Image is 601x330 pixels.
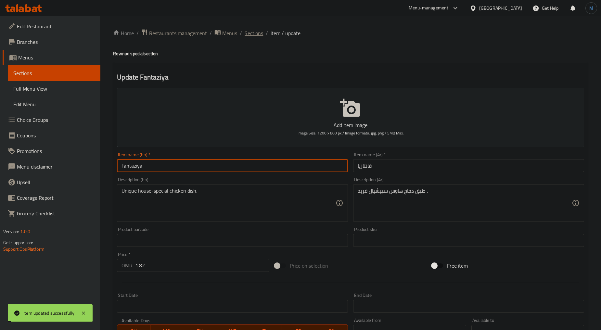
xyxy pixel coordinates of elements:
input: Enter name Ar [353,159,584,172]
div: [GEOGRAPHIC_DATA] [479,5,522,12]
span: Image Size: 1200 x 800 px / Image formats: jpg, png / 5MB Max. [298,129,404,137]
span: Promotions [17,147,95,155]
input: Enter name En [117,159,348,172]
a: Choice Groups [3,112,100,128]
a: Coupons [3,128,100,143]
span: item / update [271,29,300,37]
a: Branches [3,34,100,50]
a: Edit Menu [8,96,100,112]
span: Sections [13,69,95,77]
a: Full Menu View [8,81,100,96]
a: Support.OpsPlatform [3,245,45,253]
span: Version: [3,227,19,236]
a: Sections [245,29,263,37]
p: OMR [121,261,133,269]
p: Add item image [127,121,574,129]
div: Item updated successfully [23,310,74,317]
input: Please enter product sku [353,234,584,247]
a: Restaurants management [141,29,207,37]
a: Promotions [3,143,100,159]
span: Branches [17,38,95,46]
li: / [136,29,139,37]
li: / [266,29,268,37]
span: Coupons [17,132,95,139]
a: Edit Restaurant [3,19,100,34]
input: Please enter product barcode [117,234,348,247]
a: Sections [8,65,100,81]
a: Menus [214,29,237,37]
li: / [240,29,242,37]
span: Menus [18,54,95,61]
span: Menus [222,29,237,37]
a: Coverage Report [3,190,100,206]
textarea: طبق دجاج هاوس سبيشيال فريد . [358,188,572,219]
span: Coverage Report [17,194,95,202]
textarea: Unique house-special chicken dish. [121,188,336,219]
li: / [210,29,212,37]
span: Get support on: [3,238,33,247]
div: Menu-management [409,4,449,12]
nav: breadcrumb [113,29,588,37]
button: Add item imageImage Size: 1200 x 800 px / Image formats: jpg, png / 5MB Max. [117,88,584,147]
h2: Update Fantaziya [117,72,584,82]
span: Restaurants management [149,29,207,37]
span: Upsell [17,178,95,186]
a: Menus [3,50,100,65]
span: Menu disclaimer [17,163,95,171]
span: Full Menu View [13,85,95,93]
span: 1.0.0 [20,227,30,236]
span: Price on selection [290,262,328,270]
span: M [589,5,593,12]
a: Home [113,29,134,37]
input: Please enter price [135,259,269,272]
span: Choice Groups [17,116,95,124]
span: Grocery Checklist [17,209,95,217]
a: Upsell [3,174,100,190]
a: Grocery Checklist [3,206,100,221]
span: Edit Restaurant [17,22,95,30]
span: Edit Menu [13,100,95,108]
span: Free item [447,262,468,270]
a: Menu disclaimer [3,159,100,174]
h4: Rownaq special section [113,50,588,57]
